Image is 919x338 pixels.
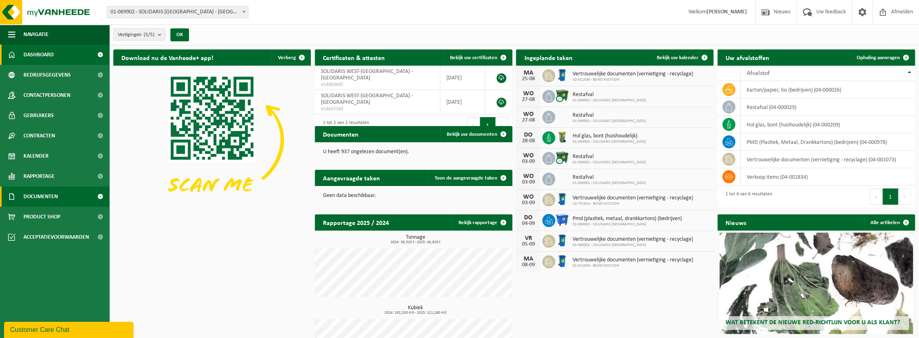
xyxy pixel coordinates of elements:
[272,49,310,66] button: Verberg
[319,240,512,244] span: 2024: 39,320 t - 2025: 46,920 t
[516,49,580,65] h2: Ingeplande taken
[726,319,900,326] span: Wat betekent de nieuwe RED-richtlijn voor u als klant?
[572,257,693,263] span: Vertrouwelijke documenten (vernietiging - recyclage)
[572,92,646,98] span: Restafval
[520,194,536,200] div: WO
[428,170,511,186] a: Toon de aangevraagde taken
[520,221,536,227] div: 04-09
[323,193,504,199] p: Geen data beschikbaar.
[555,130,569,144] img: WB-0140-HPE-GN-50
[555,151,569,165] img: WB-1100-CU
[657,55,698,60] span: Bekijk uw kalender
[23,105,54,126] span: Gebruikers
[23,126,55,146] span: Contracten
[555,254,569,268] img: WB-0240-HPE-BE-09
[278,55,296,60] span: Verberg
[572,154,646,160] span: Restafval
[572,236,693,243] span: Vertrouwelijke documenten (vernietiging - recyclage)
[23,85,70,105] span: Contactpersonen
[315,49,393,65] h2: Certificaten & attesten
[572,216,681,222] span: Pmd (plastiek, metaal, drankkartons) (bedrijven)
[23,65,71,85] span: Bedrijfsgegevens
[741,116,915,133] td: hol glas, bont (huishoudelijk) (04-000209)
[572,139,646,144] span: 01-069902 - SOLIDARIS [GEOGRAPHIC_DATA]
[741,133,915,151] td: PMD (Plastiek, Metaal, Drankkartons) (bedrijven) (04-000978)
[23,24,49,45] span: Navigatie
[857,55,900,60] span: Ophaling aanvragen
[319,116,369,134] div: 1 tot 2 van 2 resultaten
[440,126,511,142] a: Bekijk uw documenten
[520,132,536,138] div: DO
[572,174,646,181] span: Restafval
[452,214,511,231] a: Bekijk rapportage
[572,195,693,201] span: Vertrouwelijke documenten (vernietiging - recyclage)
[23,45,54,65] span: Dashboard
[898,188,911,205] button: Next
[520,152,536,159] div: WO
[572,77,693,82] span: 02-011636 - BOND MOYSON
[319,235,512,244] h3: Tonnage
[717,49,777,65] h2: Uw afvalstoffen
[520,173,536,180] div: WO
[572,133,646,139] span: Hol glas, bont (huishoudelijk)
[722,188,772,205] div: 1 tot 6 van 6 resultaten
[321,93,413,105] span: SOLIDARIS WEST-[GEOGRAPHIC_DATA] - [GEOGRAPHIC_DATA]
[319,305,512,315] h3: Kubiek
[520,242,536,247] div: 05-09
[520,200,536,206] div: 03-09
[113,49,221,65] h2: Download nu de Vanheede+ app!
[555,233,569,247] img: WB-0240-HPE-BE-09
[850,49,914,66] a: Ophaling aanvragen
[520,111,536,118] div: WO
[144,32,155,37] count: (5/5)
[315,126,367,142] h2: Documenten
[319,311,512,315] span: 2024: 192,520 m3 - 2025: 121,280 m3
[572,181,646,186] span: 01-069902 - SOLIDARIS [GEOGRAPHIC_DATA]
[741,98,915,116] td: restafval (04-000029)
[447,132,497,137] span: Bekijk uw documenten
[870,188,883,205] button: Previous
[435,175,497,181] span: Toon de aangevraagde taken
[520,118,536,123] div: 27-08
[480,117,496,133] button: 1
[520,138,536,144] div: 28-08
[440,66,485,90] td: [DATE]
[572,222,681,227] span: 01-069902 - SOLIDARIS [GEOGRAPHIC_DATA]
[23,166,55,186] span: Rapportage
[118,29,155,41] span: Vestigingen
[520,90,536,97] div: WO
[572,112,646,119] span: Restafval
[741,168,915,186] td: verkoop items (04-001834)
[107,6,248,18] span: 01-069902 - SOLIDARIS WEST-VLAANDEREN - KORTRIJK
[321,68,413,81] span: SOLIDARIS WEST-[GEOGRAPHIC_DATA] - [GEOGRAPHIC_DATA]
[719,233,913,334] a: Wat betekent de nieuwe RED-richtlijn voor u als klant?
[864,214,914,231] a: Alle artikelen
[315,170,388,186] h2: Aangevraagde taken
[520,256,536,262] div: MA
[520,262,536,268] div: 08-09
[520,70,536,76] div: MA
[4,320,135,338] iframe: chat widget
[321,81,434,88] span: VLA903645
[315,214,397,230] h2: Rapportage 2025 / 2024
[520,76,536,82] div: 25-08
[707,9,747,15] strong: [PERSON_NAME]
[440,90,485,114] td: [DATE]
[555,68,569,82] img: WB-0240-HPE-BE-09
[107,6,248,18] span: 01-069902 - SOLIDARIS WEST-VLAANDEREN - KORTRIJK
[747,70,770,77] span: Afvalstof
[170,28,189,41] button: OK
[883,188,898,205] button: 1
[321,106,434,112] span: VLA615163
[467,117,480,133] button: Previous
[113,66,311,214] img: Download de VHEPlus App
[717,214,754,230] h2: Nieuws
[555,89,569,103] img: WB-1100-CU
[555,192,569,206] img: WB-0240-HPE-BE-09
[741,81,915,98] td: karton/papier, los (bedrijven) (04-000026)
[520,214,536,221] div: DO
[520,97,536,103] div: 27-08
[741,151,915,168] td: vertrouwelijke documenten (vernietiging - recyclage) (04-001073)
[572,201,693,206] span: 10-751614 - BOND MOYSON
[650,49,713,66] a: Bekijk uw kalender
